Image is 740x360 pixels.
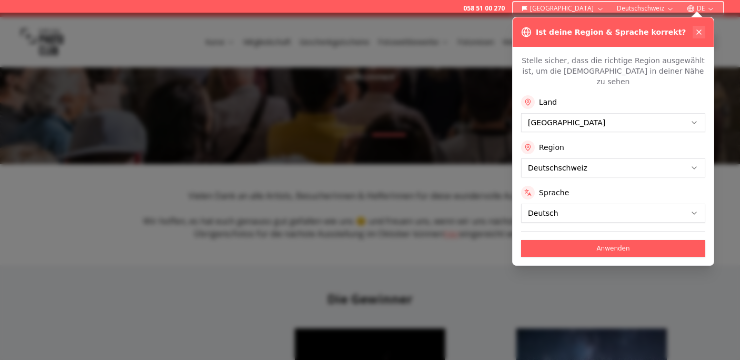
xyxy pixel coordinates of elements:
a: 058 51 00 270 [463,4,505,13]
label: Region [539,142,564,153]
h3: Ist deine Region & Sprache korrekt? [536,27,686,37]
label: Sprache [539,187,569,198]
p: Stelle sicher, dass die richtige Region ausgewählt ist, um die [DEMOGRAPHIC_DATA] in deiner Nähe ... [521,55,705,87]
button: Anwenden [521,240,705,257]
button: [GEOGRAPHIC_DATA] [517,2,608,15]
label: Land [539,97,557,107]
button: DE [683,2,719,15]
button: Deutschschweiz [613,2,678,15]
